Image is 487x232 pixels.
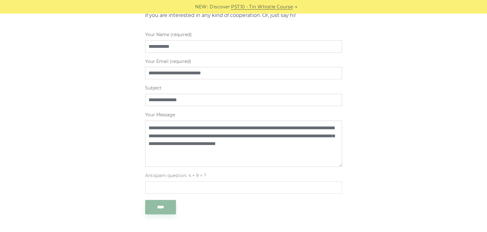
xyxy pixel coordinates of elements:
[145,181,342,194] input: Antispam question: 4 + 9 = ?
[231,3,293,10] a: PST10 - Tin Whistle Course
[145,85,342,106] label: Subject
[145,32,342,53] label: Your Name (required)
[145,32,342,214] form: Contact form
[145,59,342,80] label: Your Email (required)
[195,3,208,10] span: NEW:
[145,173,206,178] span: Antispam question: 4 + 9 = ?
[145,67,342,79] input: Your Email (required)
[145,121,342,167] textarea: Your Message
[145,40,342,53] input: Your Name (required)
[210,3,230,10] span: Discover
[145,112,342,167] label: Your Message
[145,94,342,106] input: Subject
